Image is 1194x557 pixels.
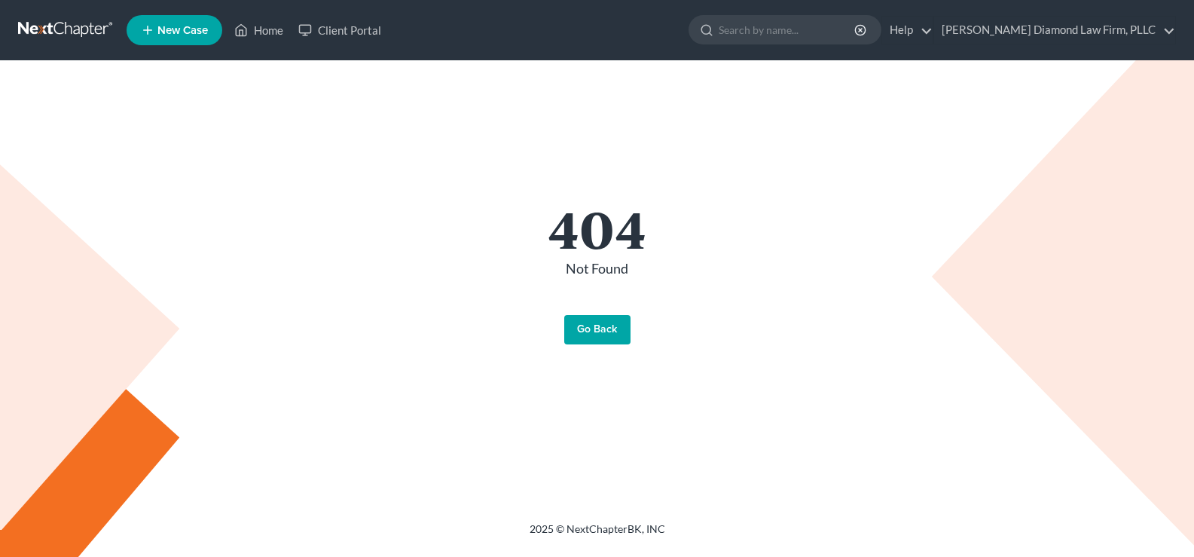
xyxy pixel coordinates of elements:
span: New Case [157,25,208,36]
a: Go Back [564,315,631,345]
div: 2025 © NextChapterBK, INC [168,522,1027,549]
a: Help [882,17,933,44]
a: Client Portal [291,17,389,44]
input: Search by name... [719,16,857,44]
p: Not Found [183,259,1012,279]
a: [PERSON_NAME] Diamond Law Firm, PLLC [934,17,1175,44]
h1: 404 [183,202,1012,253]
a: Home [227,17,291,44]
